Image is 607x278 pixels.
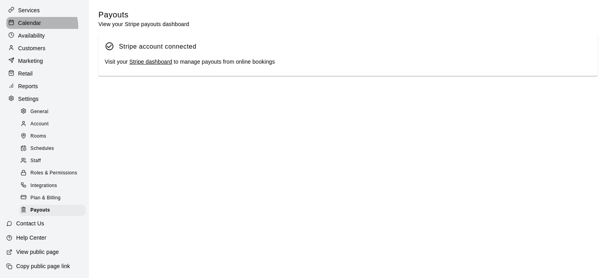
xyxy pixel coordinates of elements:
[30,206,50,214] span: Payouts
[19,155,89,167] a: Staff
[19,143,89,155] a: Schedules
[30,194,60,202] span: Plan & Billing
[19,118,89,130] a: Account
[18,82,38,90] p: Reports
[19,106,86,117] div: General
[16,262,70,270] p: Copy public page link
[18,44,45,52] p: Customers
[6,93,83,105] a: Settings
[18,57,43,65] p: Marketing
[6,30,83,42] a: Availability
[30,169,77,177] span: Roles & Permissions
[129,59,172,65] a: Stripe dashboard
[19,130,89,143] a: Rooms
[19,167,89,180] a: Roles & Permissions
[18,70,33,78] p: Retail
[18,6,40,14] p: Services
[6,42,83,54] a: Customers
[16,234,46,242] p: Help Center
[16,219,44,227] p: Contact Us
[19,204,89,216] a: Payouts
[19,180,86,191] div: Integrations
[30,120,49,128] span: Account
[19,180,89,192] a: Integrations
[16,248,59,256] p: View public page
[19,168,86,179] div: Roles & Permissions
[98,9,189,20] h5: Payouts
[30,132,46,140] span: Rooms
[19,119,86,130] div: Account
[19,143,86,154] div: Schedules
[6,55,83,67] a: Marketing
[18,95,39,103] p: Settings
[105,58,591,66] div: Visit your to manage payouts from online bookings
[30,145,54,153] span: Schedules
[18,19,41,27] p: Calendar
[6,17,83,29] a: Calendar
[30,108,49,116] span: General
[19,193,86,204] div: Plan & Billing
[6,4,83,16] a: Services
[6,68,83,79] a: Retail
[19,155,86,166] div: Staff
[19,192,89,204] a: Plan & Billing
[18,32,45,40] p: Availability
[19,106,89,118] a: General
[30,157,41,165] span: Staff
[19,205,86,216] div: Payouts
[19,131,86,142] div: Rooms
[30,182,57,190] span: Integrations
[98,20,189,28] p: View your Stripe payouts dashboard
[119,42,196,52] div: Stripe account connected
[6,80,83,92] a: Reports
